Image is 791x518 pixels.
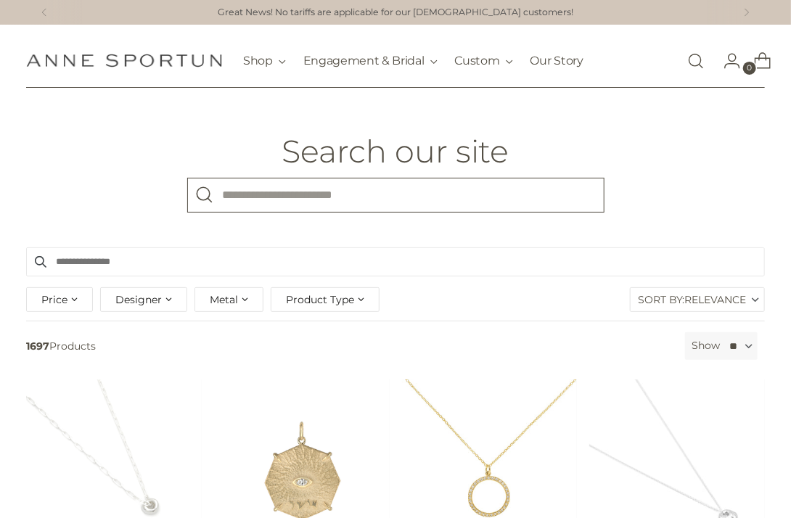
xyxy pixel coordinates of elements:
input: Search products [26,247,765,276]
button: Custom [455,45,513,77]
span: Relevance [684,288,746,311]
b: 1697 [26,340,49,353]
a: Great News! No tariffs are applicable for our [DEMOGRAPHIC_DATA] customers! [218,6,573,20]
span: Price [41,292,67,308]
label: Sort By:Relevance [631,288,764,311]
span: 0 [743,62,756,75]
span: Designer [115,292,162,308]
a: Open search modal [681,46,710,75]
span: Product Type [286,292,354,308]
button: Engagement & Bridal [303,45,438,77]
a: Our Story [530,45,583,77]
h1: Search our site [282,134,509,168]
label: Show [692,338,721,353]
a: Anne Sportun Fine Jewellery [26,54,222,67]
a: Go to the account page [712,46,741,75]
button: Search [187,178,222,213]
button: Shop [243,45,286,77]
a: Open cart modal [742,46,771,75]
span: Products [20,332,679,360]
span: Metal [210,292,238,308]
